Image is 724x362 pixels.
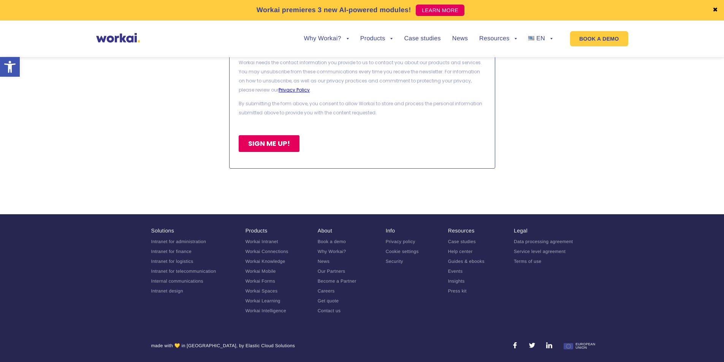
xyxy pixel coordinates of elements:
[514,249,566,254] a: Service level agreement
[304,36,349,42] a: Why Workai?
[448,278,465,284] a: Insights
[151,249,192,254] a: Intranet for finance
[151,239,206,244] a: Intranet for administration
[257,5,411,15] p: Workai premieres 3 new AI-powered modules!
[386,259,403,264] a: Security
[404,36,440,42] a: Case studies
[151,342,295,353] div: made with 💛 in [GEOGRAPHIC_DATA], by Elastic Cloud Solutions
[536,35,545,42] span: EN
[246,288,278,294] a: Workai Spaces
[448,249,473,254] a: Help center
[448,259,485,264] a: Guides & ebooks
[246,259,285,264] a: Workai Knowledge
[246,228,268,234] a: Products
[514,239,573,244] a: Data processing agreement
[514,228,528,234] a: Legal
[386,249,419,254] a: Cookie settings
[318,269,345,274] a: Our Partners
[318,298,339,304] a: Get quote
[246,298,280,304] a: Workai Learning
[514,259,542,264] a: Terms of use
[386,228,395,234] a: Info
[246,278,275,284] a: Workai Forms
[239,22,486,165] iframe: Form 0
[151,288,183,294] a: Intranet design
[318,228,332,234] a: About
[318,239,346,244] a: Book a demo
[151,269,216,274] a: Intranet for telecommunication
[246,269,276,274] a: Workai Mobile
[246,239,278,244] a: Workai Intranet
[713,7,718,13] a: ✖
[570,31,628,46] a: BOOK A DEMO
[318,249,346,254] a: Why Workai?
[246,249,288,254] a: Workai Connections
[318,288,335,294] a: Careers
[318,308,341,313] a: Contact us
[386,239,415,244] a: Privacy policy
[448,288,467,294] a: Press kit
[448,228,475,234] a: Resources
[448,239,476,244] a: Case studies
[416,5,464,16] a: LEARN MORE
[151,259,193,264] a: Intranet for logistics
[246,308,286,313] a: Workai Intelligence
[452,36,468,42] a: News
[318,278,356,284] a: Become a Partner
[318,259,330,264] a: News
[479,36,517,42] a: Resources
[360,36,393,42] a: Products
[151,278,203,284] a: Internal communications
[151,228,174,234] a: Solutions
[448,269,463,274] a: Events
